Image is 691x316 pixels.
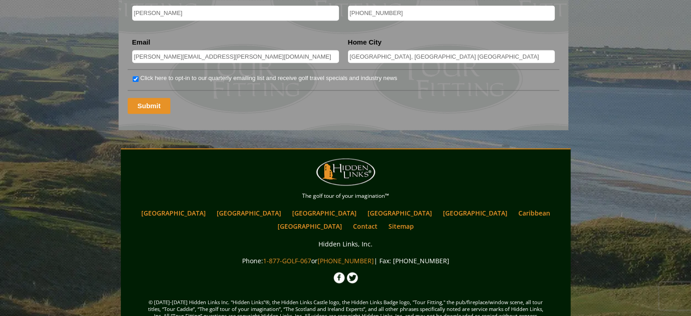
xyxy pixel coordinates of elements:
[347,272,358,283] img: Twitter
[123,238,568,250] p: Hidden Links, Inc.
[123,255,568,266] p: Phone: or | Fax: [PHONE_NUMBER]
[514,206,555,220] a: Caribbean
[137,206,210,220] a: [GEOGRAPHIC_DATA]
[212,206,286,220] a: [GEOGRAPHIC_DATA]
[363,206,437,220] a: [GEOGRAPHIC_DATA]
[384,220,418,233] a: Sitemap
[128,98,171,114] input: Submit
[348,38,382,47] label: Home City
[123,191,568,201] p: The golf tour of your imagination™
[333,272,345,283] img: Facebook
[348,220,382,233] a: Contact
[273,220,347,233] a: [GEOGRAPHIC_DATA]
[140,74,397,83] label: Click here to opt-in to our quarterly emailing list and receive golf travel specials and industry...
[318,256,374,265] a: [PHONE_NUMBER]
[132,38,150,47] label: Email
[288,206,361,220] a: [GEOGRAPHIC_DATA]
[438,206,512,220] a: [GEOGRAPHIC_DATA]
[263,256,311,265] a: 1-877-GOLF-067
